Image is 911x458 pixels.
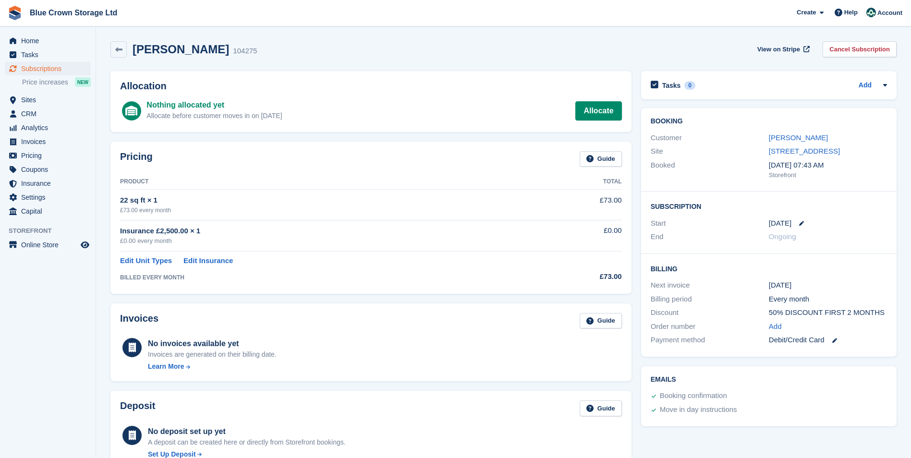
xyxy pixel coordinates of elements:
[5,121,91,134] a: menu
[5,93,91,107] a: menu
[580,313,622,329] a: Guide
[120,174,540,190] th: Product
[5,149,91,162] a: menu
[21,48,79,61] span: Tasks
[21,93,79,107] span: Sites
[877,8,902,18] span: Account
[148,362,184,372] div: Learn More
[26,5,121,21] a: Blue Crown Storage Ltd
[5,177,91,190] a: menu
[540,174,621,190] th: Total
[120,226,540,237] div: Insurance £2,500.00 × 1
[146,99,282,111] div: Nothing allocated yet
[5,48,91,61] a: menu
[148,426,346,437] div: No deposit set up yet
[21,121,79,134] span: Analytics
[651,201,887,211] h2: Subscription
[21,107,79,121] span: CRM
[5,238,91,252] a: menu
[21,177,79,190] span: Insurance
[651,335,769,346] div: Payment method
[8,6,22,20] img: stora-icon-8386f47178a22dfd0bd8f6a31ec36ba5ce8667c1dd55bd0f319d3a0aa187defe.svg
[5,62,91,75] a: menu
[148,437,346,447] p: A deposit can be created here or directly from Storefront bookings.
[660,404,737,416] div: Move in day instructions
[148,338,277,350] div: No invoices available yet
[580,151,622,167] a: Guide
[120,255,172,266] a: Edit Unit Types
[684,81,695,90] div: 0
[79,239,91,251] a: Preview store
[21,135,79,148] span: Invoices
[651,264,887,273] h2: Billing
[5,163,91,176] a: menu
[21,34,79,48] span: Home
[540,220,621,251] td: £0.00
[859,80,872,91] a: Add
[5,34,91,48] a: menu
[769,321,782,332] a: Add
[9,226,96,236] span: Storefront
[22,78,68,87] span: Price increases
[651,376,887,384] h2: Emails
[866,8,876,17] img: John Marshall
[651,280,769,291] div: Next invoice
[120,313,158,329] h2: Invoices
[21,149,79,162] span: Pricing
[651,118,887,125] h2: Booking
[753,41,812,57] a: View on Stripe
[22,77,91,87] a: Price increases NEW
[5,191,91,204] a: menu
[651,133,769,144] div: Customer
[769,170,887,180] div: Storefront
[575,101,621,121] a: Allocate
[21,191,79,204] span: Settings
[120,195,540,206] div: 22 sq ft × 1
[21,163,79,176] span: Coupons
[769,133,828,142] a: [PERSON_NAME]
[120,206,540,215] div: £73.00 every month
[662,81,681,90] h2: Tasks
[651,146,769,157] div: Site
[769,160,887,171] div: [DATE] 07:43 AM
[769,232,796,241] span: Ongoing
[5,135,91,148] a: menu
[120,151,153,167] h2: Pricing
[183,255,233,266] a: Edit Insurance
[769,335,887,346] div: Debit/Credit Card
[120,400,155,416] h2: Deposit
[651,294,769,305] div: Billing period
[540,190,621,220] td: £73.00
[769,294,887,305] div: Every month
[133,43,229,56] h2: [PERSON_NAME]
[21,205,79,218] span: Capital
[769,280,887,291] div: [DATE]
[651,231,769,242] div: End
[75,77,91,87] div: NEW
[5,205,91,218] a: menu
[146,111,282,121] div: Allocate before customer moves in on [DATE]
[769,307,887,318] div: 50% DISCOUNT FIRST 2 MONTHS
[651,321,769,332] div: Order number
[823,41,897,57] a: Cancel Subscription
[21,62,79,75] span: Subscriptions
[757,45,800,54] span: View on Stripe
[540,271,621,282] div: £73.00
[5,107,91,121] a: menu
[651,307,769,318] div: Discount
[580,400,622,416] a: Guide
[148,350,277,360] div: Invoices are generated on their billing date.
[120,81,622,92] h2: Allocation
[844,8,858,17] span: Help
[769,147,840,155] a: [STREET_ADDRESS]
[660,390,727,402] div: Booking confirmation
[651,160,769,180] div: Booked
[233,46,257,57] div: 104275
[769,218,791,229] time: 2025-09-01 00:00:00 UTC
[120,236,540,246] div: £0.00 every month
[21,238,79,252] span: Online Store
[651,218,769,229] div: Start
[797,8,816,17] span: Create
[120,273,540,282] div: BILLED EVERY MONTH
[148,362,277,372] a: Learn More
